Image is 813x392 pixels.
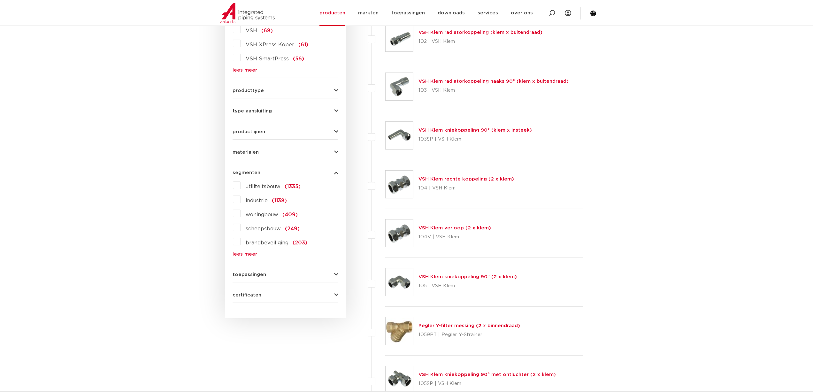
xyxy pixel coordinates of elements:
[386,73,413,100] img: Thumbnail for VSH Klem radiatorkoppeling haaks 90° (klem x buitendraad)
[418,134,532,144] p: 103SP | VSH Klem
[246,240,288,245] span: brandbeveiliging
[233,68,338,73] a: lees meer
[418,128,532,133] a: VSH Klem kniekoppeling 90° (klem x insteek)
[233,129,338,134] button: productlijnen
[233,150,259,155] span: materialen
[246,226,281,231] span: scheepsbouw
[282,212,298,217] span: (409)
[293,240,307,245] span: (203)
[386,122,413,149] img: Thumbnail for VSH Klem kniekoppeling 90° (klem x insteek)
[386,317,413,345] img: Thumbnail for Pegler Y-filter messing (2 x binnendraad)
[246,28,257,33] span: VSH
[246,56,289,61] span: VSH SmartPress
[233,293,338,297] button: certificaten
[386,268,413,296] img: Thumbnail for VSH Klem kniekoppeling 90° (2 x klem)
[233,170,338,175] button: segmenten
[418,36,542,47] p: 102 | VSH Klem
[272,198,287,203] span: (1138)
[418,281,517,291] p: 105 | VSH Klem
[418,232,491,242] p: 104V | VSH Klem
[418,330,520,340] p: 1059PT | Pegler Y-Strainer
[246,198,268,203] span: industrie
[386,171,413,198] img: Thumbnail for VSH Klem rechte koppeling (2 x klem)
[246,212,278,217] span: woningbouw
[293,56,304,61] span: (56)
[233,272,266,277] span: toepassingen
[418,274,517,279] a: VSH Klem kniekoppeling 90° (2 x klem)
[418,379,556,389] p: 105SP | VSH Klem
[298,42,308,47] span: (61)
[246,184,280,189] span: utiliteitsbouw
[418,30,542,35] a: VSH Klem radiatorkoppeling (klem x buitendraad)
[418,85,569,96] p: 103 | VSH Klem
[233,150,338,155] button: materialen
[285,226,300,231] span: (249)
[233,252,338,257] a: lees meer
[233,170,260,175] span: segmenten
[246,42,294,47] span: VSH XPress Koper
[233,293,261,297] span: certificaten
[418,183,514,193] p: 104 | VSH Klem
[233,129,265,134] span: productlijnen
[386,219,413,247] img: Thumbnail for VSH Klem verloop (2 x klem)
[233,109,338,113] button: type aansluiting
[418,177,514,181] a: VSH Klem rechte koppeling (2 x klem)
[233,88,338,93] button: producttype
[285,184,301,189] span: (1335)
[233,109,272,113] span: type aansluiting
[261,28,273,33] span: (68)
[418,79,569,84] a: VSH Klem radiatorkoppeling haaks 90° (klem x buitendraad)
[418,226,491,230] a: VSH Klem verloop (2 x klem)
[233,272,338,277] button: toepassingen
[418,323,520,328] a: Pegler Y-filter messing (2 x binnendraad)
[233,88,264,93] span: producttype
[386,24,413,51] img: Thumbnail for VSH Klem radiatorkoppeling (klem x buitendraad)
[418,372,556,377] a: VSH Klem kniekoppeling 90° met ontluchter (2 x klem)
